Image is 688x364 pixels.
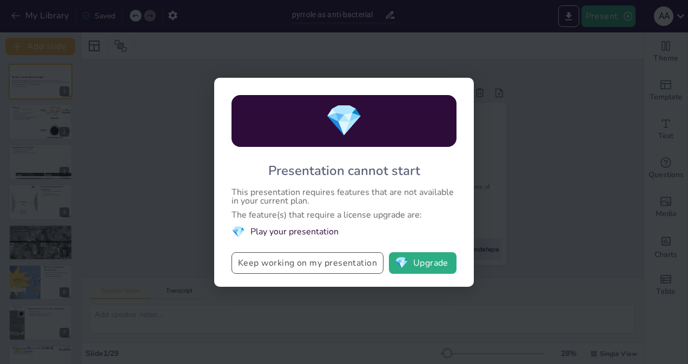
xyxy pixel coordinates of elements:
[231,211,457,219] div: The feature(s) that require a license upgrade are:
[231,252,383,274] button: Keep working on my presentation
[268,162,420,179] div: Presentation cannot start
[231,188,457,205] div: This presentation requires features that are not available in your current plan.
[231,225,245,239] span: diamond
[231,225,457,239] li: Play your presentation
[389,252,457,274] button: diamondUpgrade
[395,258,408,268] span: diamond
[325,100,363,141] span: diamond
